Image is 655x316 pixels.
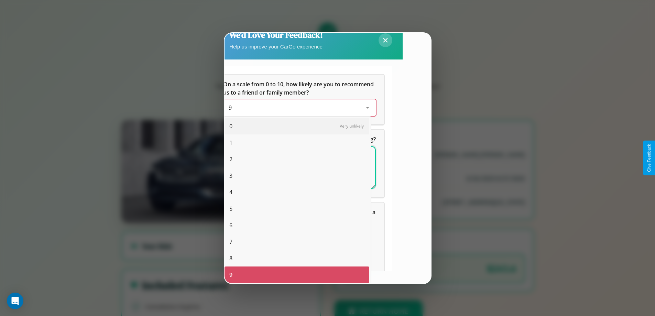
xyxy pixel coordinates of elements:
span: 5 [229,205,232,213]
span: 7 [229,238,232,246]
div: On a scale from 0 to 10, how likely are you to recommend us to a friend or family member? [215,75,384,124]
div: On a scale from 0 to 10, how likely are you to recommend us to a friend or family member? [223,99,376,116]
span: 3 [229,172,232,180]
p: Help us improve your CarGo experience [229,42,323,51]
span: 2 [229,155,232,163]
div: 3 [225,167,369,184]
div: 7 [225,233,369,250]
div: 1 [225,134,369,151]
div: 8 [225,250,369,266]
span: What can we do to make your experience more satisfying? [223,135,376,143]
div: 4 [225,184,369,200]
span: 6 [229,221,232,229]
div: 9 [225,266,369,283]
div: 0 [225,118,369,134]
span: 0 [229,122,232,130]
span: Which of the following features do you value the most in a vehicle? [223,208,377,224]
h2: We'd Love Your Feedback! [229,29,323,41]
div: Open Intercom Messenger [7,293,23,309]
span: 1 [229,139,232,147]
h5: On a scale from 0 to 10, how likely are you to recommend us to a friend or family member? [223,80,376,97]
span: 9 [229,271,232,279]
span: Very unlikely [340,123,364,129]
span: On a scale from 0 to 10, how likely are you to recommend us to a friend or family member? [223,80,375,96]
span: 9 [229,104,232,111]
span: 4 [229,188,232,196]
div: 5 [225,200,369,217]
div: 6 [225,217,369,233]
div: 10 [225,283,369,299]
span: 8 [229,254,232,262]
div: 2 [225,151,369,167]
div: Give Feedback [647,144,652,172]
